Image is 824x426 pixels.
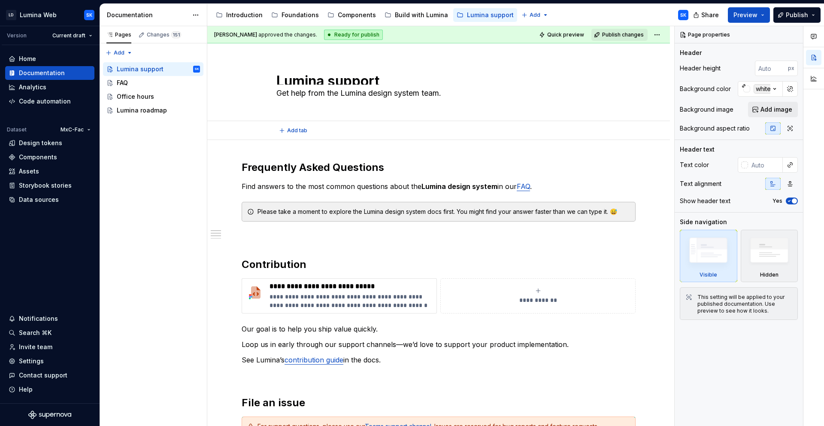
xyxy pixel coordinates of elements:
[467,11,514,19] div: Lumina support
[5,179,94,192] a: Storybook stories
[680,180,721,188] div: Text alignment
[5,383,94,396] button: Help
[680,12,686,18] div: SK
[242,339,636,350] p: Loop us in early through our support channels—we’d love to support your product implementation.
[5,94,94,108] a: Code automation
[19,55,36,63] div: Home
[773,7,821,23] button: Publish
[5,136,94,150] a: Design tokens
[19,385,33,394] div: Help
[107,11,188,19] div: Documentation
[103,62,203,117] div: Page tree
[755,61,788,76] input: Auto
[5,193,94,207] a: Data sources
[5,340,94,354] a: Invite team
[19,343,52,351] div: Invite team
[324,8,379,22] a: Components
[760,105,792,114] span: Add image
[19,329,51,337] div: Search ⌘K
[748,102,798,117] button: Add image
[285,356,343,364] a: contribution guide
[7,126,27,133] div: Dataset
[48,30,96,42] button: Current draft
[5,164,94,178] a: Assets
[602,31,644,38] span: Publish changes
[680,161,709,169] div: Text color
[214,31,317,38] span: approved the changes.
[212,6,517,24] div: Page tree
[242,355,636,365] p: See Lumina’s in the docs.
[61,126,84,133] span: MxC-Fac
[242,324,636,334] p: Our goal is to help you ship value quickly.
[760,271,779,278] div: Hidden
[786,11,808,19] span: Publish
[5,354,94,368] a: Settings
[788,65,794,72] p: px
[680,145,715,154] div: Header text
[19,371,67,380] div: Contact support
[2,6,98,24] button: LDLumina WebSK
[103,62,203,76] a: Lumina supportSK
[530,12,540,18] span: Add
[282,11,319,19] div: Foundations
[212,8,266,22] a: Introduction
[395,11,448,19] div: Build with Lumina
[226,11,263,19] div: Introduction
[19,195,59,204] div: Data sources
[19,357,44,365] div: Settings
[20,11,57,19] div: Lumina Web
[680,197,730,205] div: Show header text
[268,8,322,22] a: Foundations
[171,31,181,38] span: 151
[5,312,94,326] button: Notifications
[242,181,636,192] p: Find answers to the most common questions about the in our .
[7,32,27,39] div: Version
[517,182,530,191] a: FAQ
[381,8,451,22] a: Build with Lumina
[680,49,702,57] div: Header
[5,80,94,94] a: Analytics
[680,85,731,93] div: Background color
[117,106,167,115] div: Lumina roadmap
[741,230,798,282] div: Hidden
[214,31,257,38] span: [PERSON_NAME]
[245,282,266,303] img: 3874a4a0-a6ba-41d9-a016-89031b96b103.png
[275,86,599,100] textarea: Get help from the Lumina design system team.
[287,127,307,134] span: Add tab
[242,161,636,174] h2: Frequently Asked Questions
[680,105,733,114] div: Background image
[591,29,648,41] button: Publish changes
[86,12,92,18] div: SK
[57,124,94,136] button: MxC-Fac
[19,153,57,161] div: Components
[103,47,135,59] button: Add
[701,11,719,19] span: Share
[728,7,770,23] button: Preview
[697,294,792,314] div: This setting will be applied to your published documentation. Use preview to see how it looks.
[19,181,72,190] div: Storybook stories
[194,65,199,73] div: SK
[117,92,154,101] div: Office hours
[738,81,783,97] button: white
[28,411,71,419] svg: Supernova Logo
[19,83,46,91] div: Analytics
[680,230,737,282] div: Visible
[733,11,757,19] span: Preview
[519,9,551,21] button: Add
[19,139,62,147] div: Design tokens
[324,30,383,40] div: Ready for publish
[6,10,16,20] div: LD
[5,52,94,66] a: Home
[114,49,124,56] span: Add
[5,326,94,340] button: Search ⌘K
[772,198,782,204] label: Yes
[103,76,203,90] a: FAQ
[754,84,773,94] div: white
[421,182,497,191] strong: Lumina design system
[547,31,584,38] span: Quick preview
[680,64,721,73] div: Header height
[19,167,39,176] div: Assets
[453,8,517,22] a: Lumina support
[103,90,203,103] a: Office hours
